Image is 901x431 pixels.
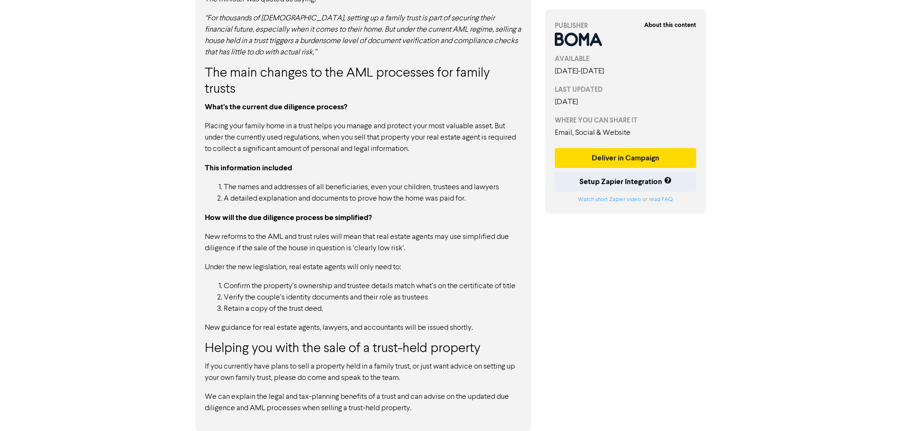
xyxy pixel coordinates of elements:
[644,21,696,29] strong: About this content
[205,213,372,222] strong: How will the due diligence process be simplified?
[224,281,522,292] li: Confirm the property’s ownership and trustee details match what’s on the certificate of title
[555,66,697,77] div: [DATE] - [DATE]
[555,172,697,192] button: Setup Zapier Integration
[205,341,522,357] h3: Helping you with the sale of a trust-held property
[205,15,521,56] em: “For thousands of [DEMOGRAPHIC_DATA], setting up a family trust is part of securing their financi...
[649,197,673,202] a: read FAQ
[205,121,522,155] p: Placing your family home in a trust helps you manage and protect your most valuable asset. But un...
[555,21,697,31] div: PUBLISHER
[555,85,697,95] div: LAST UPDATED
[854,386,901,431] iframe: Chat Widget
[205,322,522,334] p: New guidance for real estate agents, lawyers, and accountants will be issued shortly.
[205,231,522,254] p: New reforms to the AML and trust rules will mean that real estate agents may use simplified due d...
[555,97,697,108] div: [DATE]
[555,115,697,125] div: WHERE YOU CAN SHARE IT
[224,193,522,204] li: A detailed explanation and documents to prove how the home was paid for.
[555,148,697,168] button: Deliver in Campaign
[205,163,292,173] strong: This information included
[224,292,522,303] li: Verify the couple’s identity documents and their role as trustees
[205,361,522,384] p: If you currently have plans to sell a property held in a family trust, or just want advice on set...
[224,182,522,193] li: The names and addresses of all beneficiaries, even your children, trustees and lawyers
[205,66,522,97] h3: The main changes to the AML processes for family trusts
[578,197,641,202] a: Watch short Zapier video
[205,262,522,273] p: Under the new legislation, real estate agents will only need to:
[555,127,697,139] div: Email, Social & Website
[205,102,347,112] strong: What’s the current due diligence process?
[205,391,522,414] p: We can explain the legal and tax-planning benefits of a trust and can advise on the updated due d...
[555,195,697,204] div: or
[555,54,697,64] div: AVAILABLE
[224,303,522,315] li: Retain a copy of the trust deed.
